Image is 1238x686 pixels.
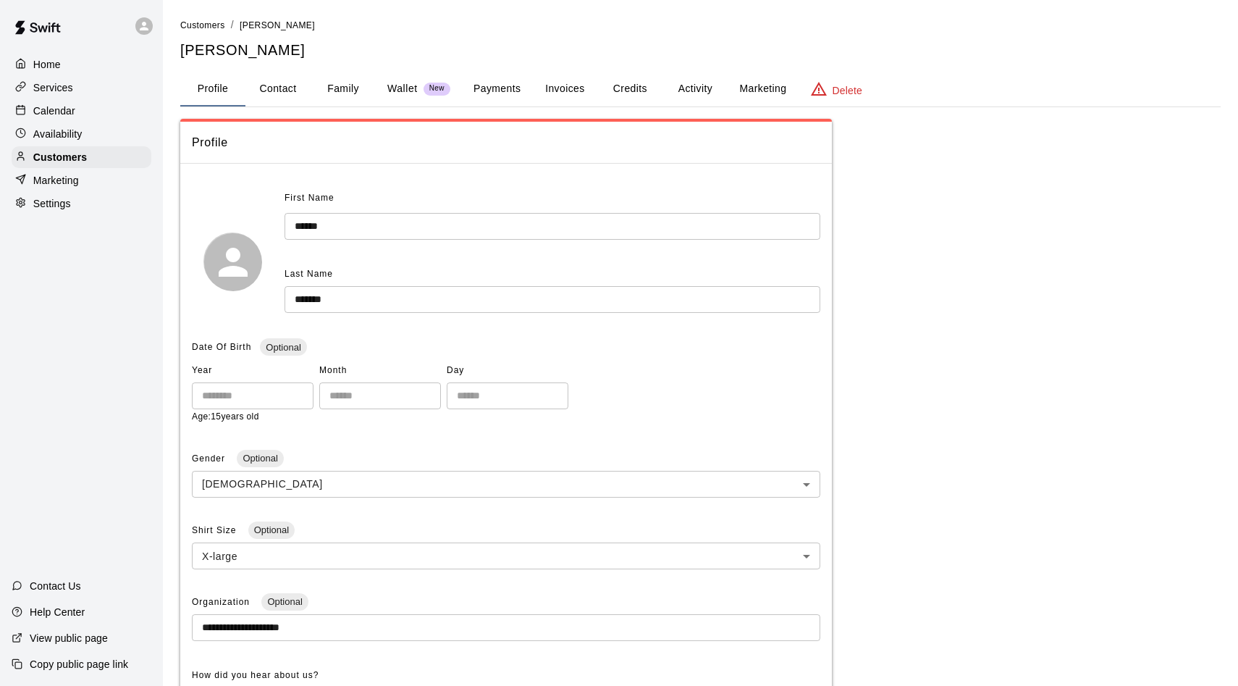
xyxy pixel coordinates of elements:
p: Help Center [30,605,85,619]
span: Optional [248,524,295,535]
div: X-large [192,543,820,569]
button: Profile [180,72,245,106]
p: Copy public page link [30,657,128,672]
button: Family [311,72,376,106]
span: Date Of Birth [192,342,251,352]
p: Customers [33,150,87,164]
p: Services [33,80,73,95]
div: [DEMOGRAPHIC_DATA] [192,471,820,498]
p: Wallet [387,81,418,96]
p: Settings [33,196,71,211]
a: Marketing [12,170,151,191]
span: Age: 15 years old [192,411,259,422]
span: Optional [260,342,306,353]
a: Settings [12,193,151,214]
span: Shirt Size [192,525,240,535]
span: [PERSON_NAME] [240,20,315,30]
button: Invoices [532,72,597,106]
button: Credits [597,72,662,106]
a: Availability [12,123,151,145]
button: Contact [245,72,311,106]
span: Customers [180,20,225,30]
li: / [231,17,234,33]
div: basic tabs example [180,72,1221,106]
a: Home [12,54,151,75]
span: How did you hear about us? [192,670,319,680]
span: Year [192,359,313,382]
span: New [424,84,450,93]
p: View public page [30,631,108,645]
p: Contact Us [30,579,81,593]
nav: breadcrumb [180,17,1221,33]
h5: [PERSON_NAME] [180,41,1221,60]
span: Optional [237,453,283,464]
span: Organization [192,597,253,607]
span: Profile [192,133,820,152]
p: Home [33,57,61,72]
p: Delete [833,83,862,98]
span: Last Name [285,269,333,279]
p: Calendar [33,104,75,118]
a: Calendar [12,100,151,122]
a: Services [12,77,151,99]
p: Availability [33,127,83,141]
button: Marketing [728,72,798,106]
a: Customers [180,19,225,30]
span: First Name [285,187,334,210]
a: Customers [12,146,151,168]
span: Day [447,359,568,382]
span: Gender [192,453,228,464]
span: Optional [261,596,308,607]
button: Activity [662,72,728,106]
button: Payments [462,72,532,106]
span: Month [319,359,441,382]
p: Marketing [33,173,79,188]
